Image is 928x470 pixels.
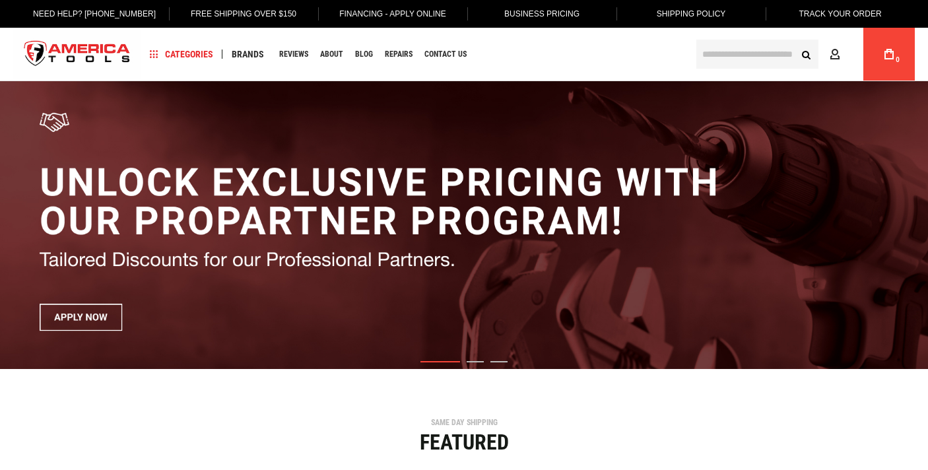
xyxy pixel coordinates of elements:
[793,42,818,67] button: Search
[232,50,264,59] span: Brands
[418,46,473,63] a: Contact Us
[144,46,219,63] a: Categories
[355,50,373,58] span: Blog
[657,9,726,18] span: Shipping Policy
[279,50,308,58] span: Reviews
[877,28,902,81] a: 0
[273,46,314,63] a: Reviews
[424,50,467,58] span: Contact Us
[314,46,349,63] a: About
[379,46,418,63] a: Repairs
[320,50,343,58] span: About
[10,432,918,453] div: Featured
[385,50,413,58] span: Repairs
[896,56,900,63] span: 0
[349,46,379,63] a: Blog
[226,46,270,63] a: Brands
[13,30,141,79] img: America Tools
[150,50,213,59] span: Categories
[10,419,918,426] div: SAME DAY SHIPPING
[13,30,141,79] a: store logo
